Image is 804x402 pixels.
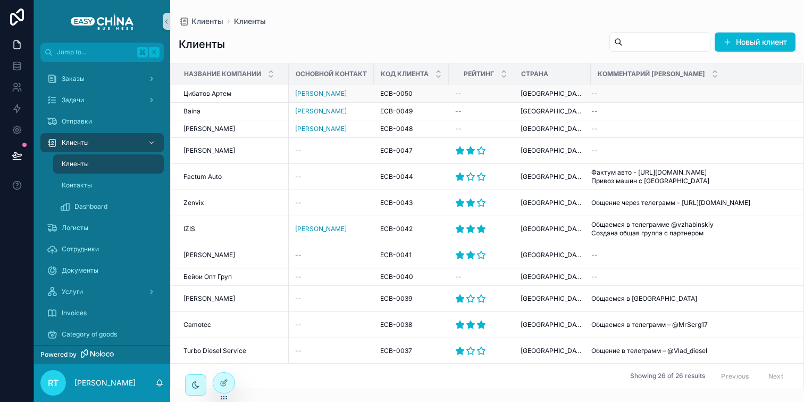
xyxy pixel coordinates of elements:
[598,70,705,78] span: Комментарий [PERSON_NAME]
[380,125,413,133] span: ECB-0048
[62,245,99,253] span: Сотрудники
[295,107,347,116] span: [PERSON_NAME]
[40,69,164,88] a: Заказы
[183,347,246,355] span: Turbo Diesel Service
[521,251,584,259] a: [GEOGRAPHIC_DATA]
[591,125,790,133] a: --
[62,330,117,339] span: Category of goods
[591,251,598,259] span: --
[183,173,282,181] a: Factum Auto
[183,294,282,303] a: [PERSON_NAME]
[48,376,58,389] span: RT
[183,125,282,133] a: [PERSON_NAME]
[380,347,442,355] a: ECB-0037
[464,70,494,78] span: Рейтинг
[380,294,442,303] a: ECB-0039
[62,181,92,190] span: Контакты
[184,70,261,78] span: Название Компании
[40,261,164,280] a: Документы
[40,133,164,152] a: Клиенты
[295,173,367,181] a: --
[591,273,790,281] a: --
[521,146,584,155] span: [GEOGRAPHIC_DATA]
[591,146,790,155] a: --
[521,294,584,303] a: [GEOGRAPHIC_DATA]
[591,294,790,303] a: Общаемся в [GEOGRAPHIC_DATA]
[380,251,442,259] a: ECB-0041
[630,372,705,381] span: Showing 26 of 26 results
[380,273,413,281] span: ECB-0040
[179,16,223,27] a: Клиенты
[380,251,412,259] span: ECB-0041
[34,62,170,345] div: scrollable content
[380,347,412,355] span: ECB-0037
[183,251,235,259] span: [PERSON_NAME]
[591,125,598,133] span: --
[62,138,89,147] span: Клиенты
[521,89,584,98] span: [GEOGRAPHIC_DATA]
[380,225,413,233] span: ECB-0042
[183,199,282,207] a: Zenvix
[380,199,442,207] a: ECB-0043
[234,16,266,27] a: Клиенты
[40,282,164,301] a: Услуги
[295,146,301,155] span: --
[183,107,282,116] a: Baina
[40,240,164,259] a: Сотрудники
[62,266,98,275] span: Документы
[295,89,347,98] span: [PERSON_NAME]
[455,125,508,133] a: --
[295,321,367,329] a: --
[40,43,164,62] button: Jump to...K
[57,48,133,56] span: Jump to...
[295,107,367,116] a: [PERSON_NAME]
[183,225,195,233] span: IZIS
[183,173,222,181] span: Factum Auto
[295,273,301,281] span: --
[183,89,282,98] a: Цибатов Артем
[295,347,367,355] a: --
[380,321,442,329] a: ECB-0038
[183,347,282,355] a: Turbo Diesel Service
[591,321,790,329] a: Общаемся в телеграмм – @MrSerg17
[455,273,462,281] span: --
[380,294,412,303] span: ECB-0039
[183,199,204,207] span: Zenvix
[74,378,136,388] p: [PERSON_NAME]
[455,107,508,116] a: --
[521,173,584,181] span: [GEOGRAPHIC_DATA]
[74,202,107,211] span: Dashboard
[295,294,301,303] span: --
[521,321,584,329] span: [GEOGRAPHIC_DATA]
[53,154,164,174] a: Клиенты
[591,251,790,259] a: --
[295,199,301,207] span: --
[295,199,367,207] a: --
[53,176,164,195] a: Контакты
[295,321,301,329] span: --
[591,89,790,98] a: --
[71,13,133,30] img: App logo
[591,146,598,155] span: --
[183,146,282,155] a: [PERSON_NAME]
[591,199,750,207] span: Общение через телеграмм - [URL][DOMAIN_NAME]
[183,251,282,259] a: [PERSON_NAME]
[591,107,598,116] span: --
[380,125,442,133] a: ECB-0048
[150,48,158,56] span: K
[455,89,462,98] span: --
[380,107,442,116] a: ECB-0049
[380,273,442,281] a: ECB-0040
[62,224,88,232] span: Логисты
[295,273,367,281] a: --
[34,345,170,364] a: Powered by
[715,32,795,52] button: Новый клиент
[62,75,85,83] span: Заказы
[40,350,77,359] span: Powered by
[183,273,232,281] span: Бейби Опт Груп
[521,107,584,116] a: [GEOGRAPHIC_DATA]
[521,125,584,133] span: [GEOGRAPHIC_DATA]
[295,89,367,98] a: [PERSON_NAME]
